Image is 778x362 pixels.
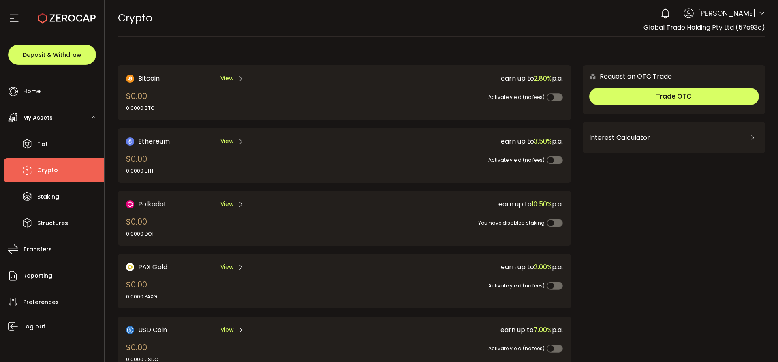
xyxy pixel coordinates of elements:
img: PAX Gold [126,263,134,271]
img: 6nGpN7MZ9FLuBP83NiajKbTRY4UzlzQtBKtCrLLspmCkSvCZHBKvY3NxgQaT5JnOQREvtQ257bXeeSTueZfAPizblJ+Fe8JwA... [589,73,596,80]
span: Staking [37,191,59,203]
div: $0.00 [126,216,154,238]
div: earn up to p.a. [339,199,563,209]
div: 0.0000 ETH [126,167,153,175]
span: Home [23,86,41,97]
span: View [220,137,233,146]
span: [PERSON_NAME] [698,8,756,19]
span: Activate yield (no fees) [488,156,545,163]
span: Trade OTC [656,92,692,101]
span: 3.50% [534,137,552,146]
img: DOT [126,200,134,208]
div: 0.0000 BTC [126,105,155,112]
span: Preferences [23,296,59,308]
div: Request an OTC Trade [583,71,672,81]
span: View [220,200,233,208]
span: Log out [23,321,45,332]
div: earn up to p.a. [339,262,563,272]
button: Trade OTC [589,88,759,105]
span: Global Trade Holding Pty Ltd (57a93c) [643,23,765,32]
span: Deposit & Withdraw [23,52,81,58]
span: Crypto [37,165,58,176]
span: Structures [37,217,68,229]
span: My Assets [23,112,53,124]
img: Bitcoin [126,75,134,83]
img: Ethereum [126,137,134,146]
span: Activate yield (no fees) [488,345,545,352]
span: Ethereum [138,136,170,146]
span: 7.00% [534,325,552,334]
span: View [220,74,233,83]
div: $0.00 [126,90,155,112]
div: $0.00 [126,153,153,175]
div: $0.00 [126,278,157,300]
div: earn up to p.a. [339,73,563,84]
span: Activate yield (no fees) [488,282,545,289]
span: Bitcoin [138,73,160,84]
span: Polkadot [138,199,167,209]
span: You have disabled staking [478,219,545,226]
div: Interest Calculator [589,128,759,148]
span: View [220,263,233,271]
span: View [220,326,233,334]
button: Deposit & Withdraw [8,45,96,65]
span: Fiat [37,138,48,150]
span: 2.00% [534,262,552,272]
span: Crypto [118,11,152,25]
div: 0.0000 PAXG [126,293,157,300]
img: USD Coin [126,326,134,334]
span: PAX Gold [138,262,167,272]
span: USD Coin [138,325,167,335]
div: earn up to p.a. [339,325,563,335]
span: Activate yield (no fees) [488,94,545,101]
span: 10.50% [532,199,552,209]
div: earn up to p.a. [339,136,563,146]
span: Transfers [23,244,52,255]
div: 0.0000 DOT [126,230,154,238]
span: Reporting [23,270,52,282]
span: 2.80% [534,74,552,83]
iframe: Chat Widget [737,323,778,362]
